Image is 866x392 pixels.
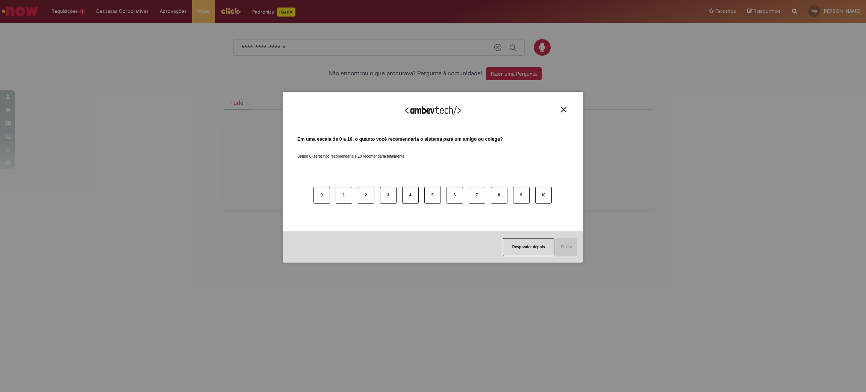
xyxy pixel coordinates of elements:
[297,136,503,143] label: Em uma escala de 0 a 10, o quanto você recomendaria o sistema para um amigo ou colega?
[561,107,566,112] img: Close
[535,187,552,204] button: 10
[447,187,463,204] button: 6
[513,187,530,204] button: 9
[358,187,374,204] button: 2
[336,187,352,204] button: 1
[297,145,406,159] label: Sendo 0 (zero) não recomendaria e 10 recomendaria totalmente.
[469,187,485,204] button: 7
[313,187,330,204] button: 0
[402,187,419,204] button: 4
[380,187,397,204] button: 3
[491,187,507,204] button: 8
[559,106,569,113] button: Close
[405,106,461,115] img: Logo Ambevtech
[424,187,441,204] button: 5
[503,238,554,256] button: Responder depois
